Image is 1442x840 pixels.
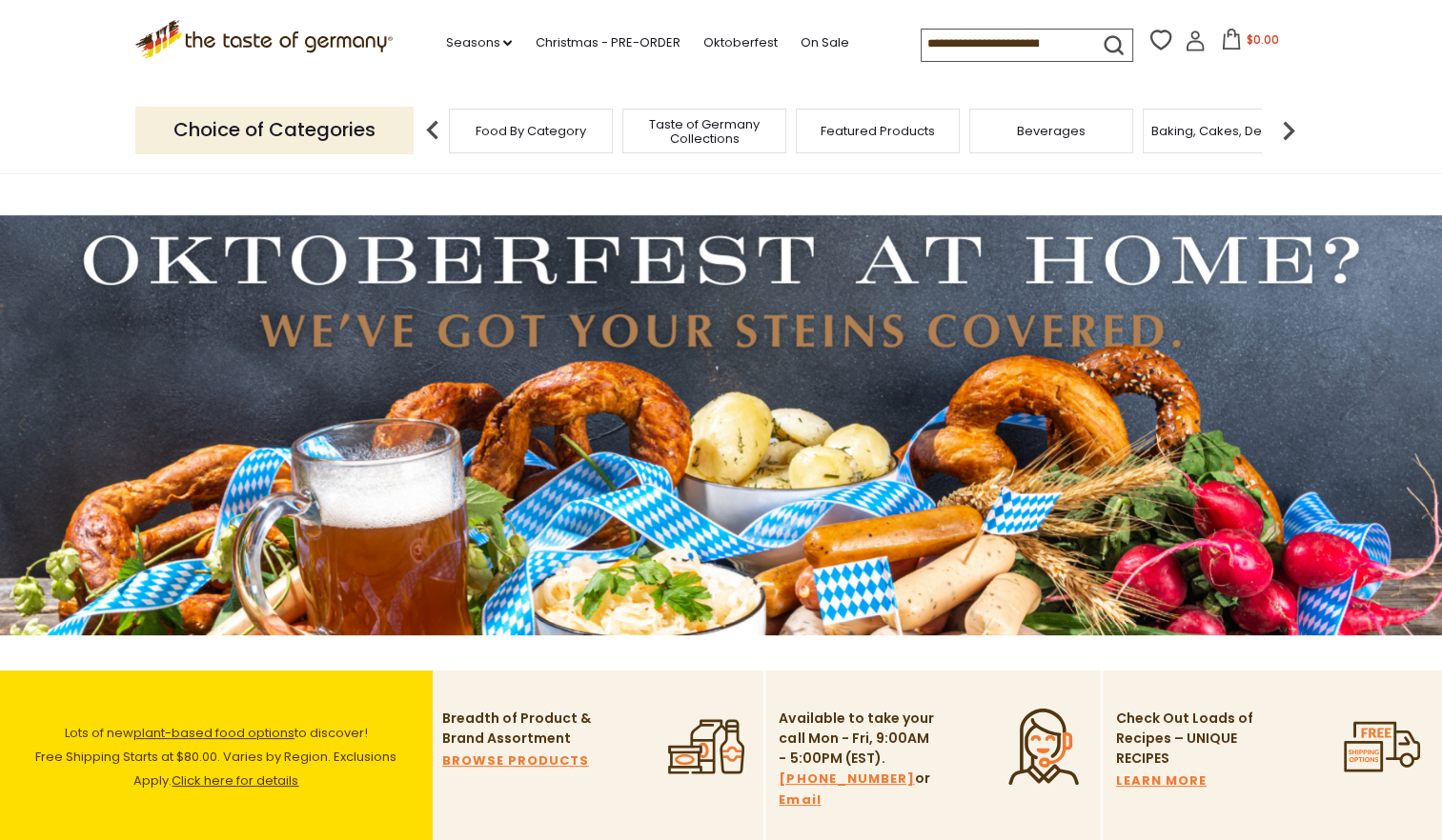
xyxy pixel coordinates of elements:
[535,32,680,53] a: Christmas - PRE-ORDER
[35,724,396,790] span: Lots of new to discover! Free Shipping Starts at $80.00. Varies by Region. Exclusions Apply.
[414,111,452,150] img: previous arrow
[1116,770,1207,791] a: LEARN MORE
[1151,124,1299,138] a: Baking, Cakes, Desserts
[1017,124,1086,138] a: Beverages
[702,32,777,53] a: Oktoberfest
[800,32,848,53] a: On Sale
[779,790,821,810] a: Email
[172,771,298,790] a: Click here for details
[445,32,512,53] a: Seasons
[779,709,936,810] p: Available to take your call Mon - Fri, 9:00AM - 5:00PM (EST). or
[442,709,599,749] p: Breadth of Product & Brand Assortment
[1246,31,1278,48] span: $0.00
[821,124,935,138] a: Featured Products
[476,124,586,138] a: Food By Category
[442,750,589,771] a: BROWSE PRODUCTS
[1209,29,1290,57] button: $0.00
[628,117,781,146] a: Taste of Germany Collections
[1269,111,1308,150] img: next arrow
[779,769,914,790] a: [PHONE_NUMBER]
[1116,709,1254,769] p: Check Out Loads of Recipes – UNIQUE RECIPES
[133,724,294,742] a: plant-based food options
[135,107,414,153] p: Choice of Categories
